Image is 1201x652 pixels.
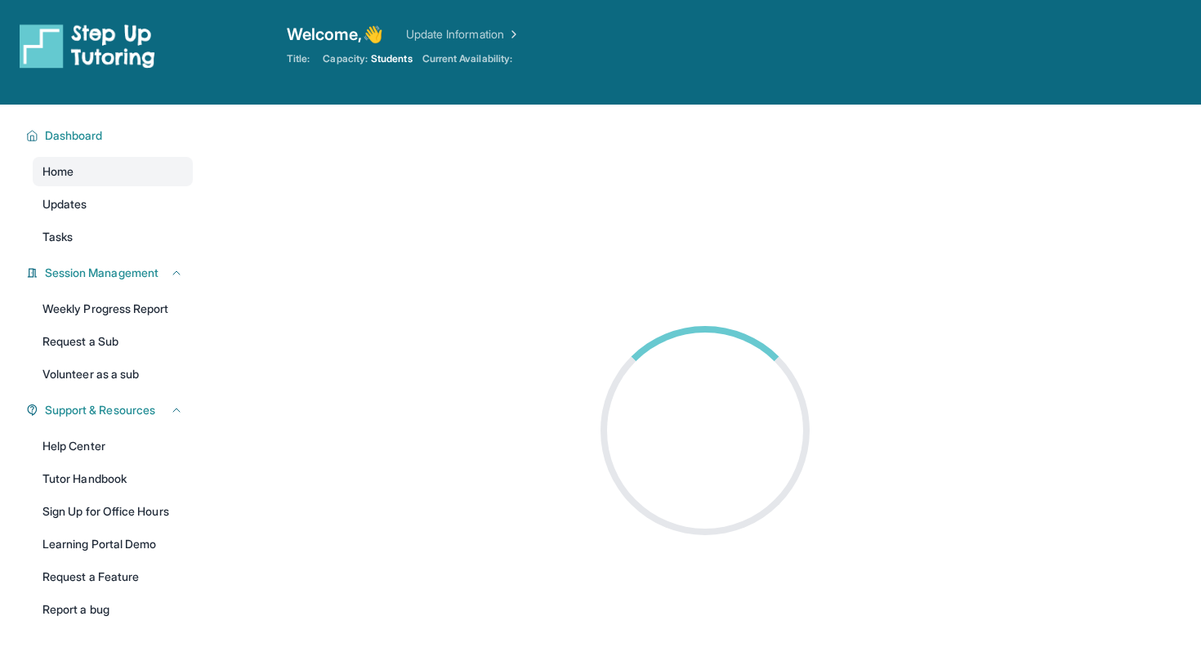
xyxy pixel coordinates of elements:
a: Tutor Handbook [33,464,193,493]
span: Updates [42,196,87,212]
a: Request a Feature [33,562,193,592]
img: Chevron Right [504,26,520,42]
a: Report a bug [33,595,193,624]
span: Title: [287,52,310,65]
a: Help Center [33,431,193,461]
button: Dashboard [38,127,183,144]
img: logo [20,23,155,69]
a: Update Information [406,26,520,42]
button: Support & Resources [38,402,183,418]
button: Session Management [38,265,183,281]
span: Capacity: [323,52,368,65]
a: Home [33,157,193,186]
span: Students [371,52,413,65]
a: Weekly Progress Report [33,294,193,324]
a: Volunteer as a sub [33,359,193,389]
span: Support & Resources [45,402,155,418]
span: Tasks [42,229,73,245]
a: Tasks [33,222,193,252]
a: Learning Portal Demo [33,529,193,559]
span: Welcome, 👋 [287,23,383,46]
a: Updates [33,190,193,219]
span: Session Management [45,265,158,281]
span: Home [42,163,74,180]
span: Current Availability: [422,52,512,65]
a: Request a Sub [33,327,193,356]
span: Dashboard [45,127,103,144]
a: Sign Up for Office Hours [33,497,193,526]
